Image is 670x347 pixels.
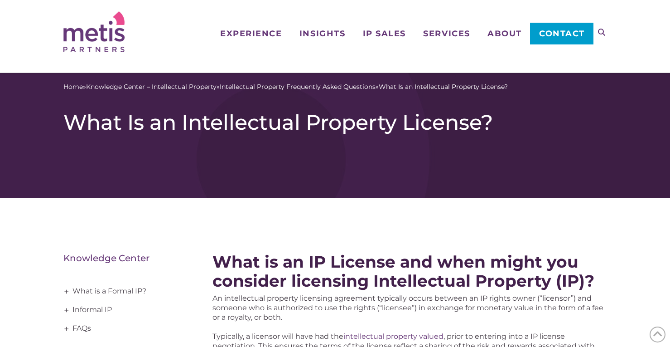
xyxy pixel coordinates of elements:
a: Knowledge Center – Intellectual Property [86,82,217,92]
a: What is a Formal IP? [63,282,186,301]
h1: What Is an Intellectual Property License? [63,110,607,135]
p: An intellectual property licensing agreement typically occurs between an IP rights owner (“licens... [212,293,607,322]
span: What Is an Intellectual Property License? [379,82,508,92]
a: Informal IP [63,301,186,319]
span: + [62,283,72,301]
a: FAQs [63,319,186,338]
a: intellectual property valued [343,332,443,341]
span: Services [423,29,470,38]
span: » » » [63,82,508,92]
span: + [62,301,72,319]
a: Intellectual Property Frequently Asked Questions [220,82,376,92]
a: Knowledge Center [63,253,149,264]
img: Metis Partners [63,11,125,52]
span: Insights [299,29,345,38]
a: Home [63,82,83,92]
span: About [487,29,522,38]
span: + [62,320,72,338]
span: IP Sales [363,29,406,38]
span: Contact [539,29,585,38]
span: Back to Top [650,327,665,342]
a: Contact [530,23,593,44]
strong: What is an IP License and when might you consider licensing Intellectual Property (IP)? [212,252,594,291]
span: Experience [220,29,282,38]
